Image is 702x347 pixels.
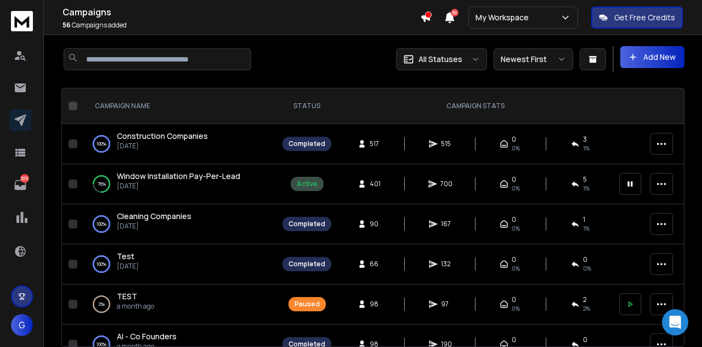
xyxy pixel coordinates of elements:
span: 0 [583,255,587,264]
button: G [11,314,33,336]
span: 0 % [583,264,591,273]
span: 0 [583,335,587,344]
td: 100%Cleaning Companies[DATE] [82,204,276,244]
p: [DATE] [117,222,191,231]
p: Campaigns added [63,21,420,30]
div: Paused [295,300,320,309]
span: 0 [512,335,516,344]
a: TEST [117,291,137,302]
span: 0% [512,224,520,233]
p: 100 % [97,259,106,270]
div: Active [297,180,318,188]
div: Open Intercom Messenger [662,309,688,335]
span: 167 [441,220,452,228]
h1: Campaigns [63,5,420,19]
div: Completed [288,260,325,268]
span: 66 [370,260,381,268]
button: Get Free Credits [591,7,683,29]
span: 90 [370,220,381,228]
span: 1 [583,215,585,224]
td: 76%Window Installation Pay-Per-Lead[DATE] [82,164,276,204]
span: 1 % [583,144,590,153]
a: Window Installation Pay-Per-Lead [117,171,240,182]
p: [DATE] [117,262,139,271]
span: TEST [117,291,137,301]
p: 2 % [99,299,105,310]
button: Newest First [494,48,573,70]
a: Construction Companies [117,131,208,142]
span: 2 [583,295,587,304]
span: Test [117,251,134,261]
span: 0 [512,255,516,264]
p: 76 % [98,178,106,189]
span: 401 [370,180,381,188]
span: 0% [512,144,520,153]
span: 0% [512,304,520,313]
p: 100 % [97,138,106,149]
span: 0% [512,184,520,193]
span: 1 % [583,224,590,233]
p: My Workspace [475,12,533,23]
span: 0 [512,215,516,224]
span: 1 % [583,184,590,193]
span: Window Installation Pay-Per-Lead [117,171,240,181]
span: 98 [370,300,381,309]
img: logo [11,11,33,31]
span: 132 [441,260,452,268]
p: [DATE] [117,182,240,191]
span: AI - Co Founders [117,331,177,342]
span: 5 [583,175,587,184]
p: 100 % [97,219,106,230]
td: 100%Test[DATE] [82,244,276,284]
p: All Statuses [418,54,462,65]
td: 100%Construction Companies[DATE] [82,124,276,164]
span: 2 % [583,304,590,313]
span: 0 [512,295,516,304]
span: 515 [441,139,452,148]
span: 517 [370,139,381,148]
div: Completed [288,220,325,228]
a: AI - Co Founders [117,331,177,342]
p: a month ago [117,302,154,311]
p: 325 [20,174,29,183]
span: 97 [441,300,452,309]
span: 3 [583,135,587,144]
p: [DATE] [117,142,208,150]
a: Cleaning Companies [117,211,191,222]
th: STATUS [276,88,338,124]
th: CAMPAIGN STATS [338,88,613,124]
span: 0 [512,135,516,144]
span: Construction Companies [117,131,208,141]
span: 0% [512,264,520,273]
td: 2%TESTa month ago [82,284,276,324]
p: Get Free Credits [614,12,675,23]
button: Add New [620,46,684,68]
span: 0 [512,175,516,184]
a: Test [117,251,134,262]
span: 50 [451,9,458,16]
a: 325 [9,174,31,196]
span: 56 [63,20,71,30]
span: Cleaning Companies [117,211,191,221]
div: Completed [288,139,325,148]
span: 700 [440,180,452,188]
th: CAMPAIGN NAME [82,88,276,124]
